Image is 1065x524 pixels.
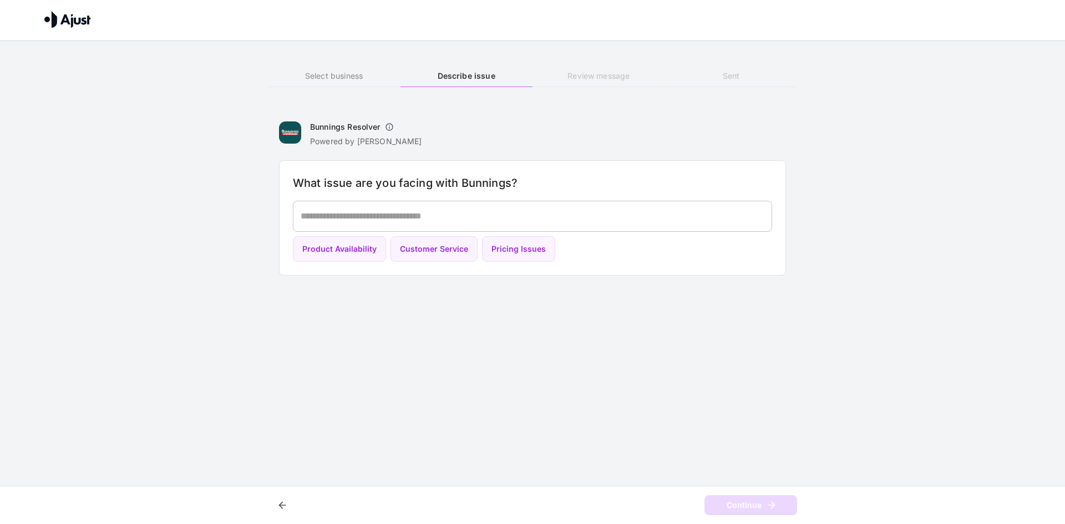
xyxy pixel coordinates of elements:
[268,70,400,82] h6: Select business
[44,11,91,28] img: Ajust
[293,236,386,262] button: Product Availability
[532,70,665,82] h6: Review message
[390,236,478,262] button: Customer Service
[310,136,422,147] p: Powered by [PERSON_NAME]
[279,121,301,144] img: Bunnings
[665,70,797,82] h6: Sent
[293,174,772,192] h6: What issue are you facing with Bunnings?
[310,121,381,133] h6: Bunnings Resolver
[482,236,555,262] button: Pricing Issues
[400,70,532,82] h6: Describe issue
